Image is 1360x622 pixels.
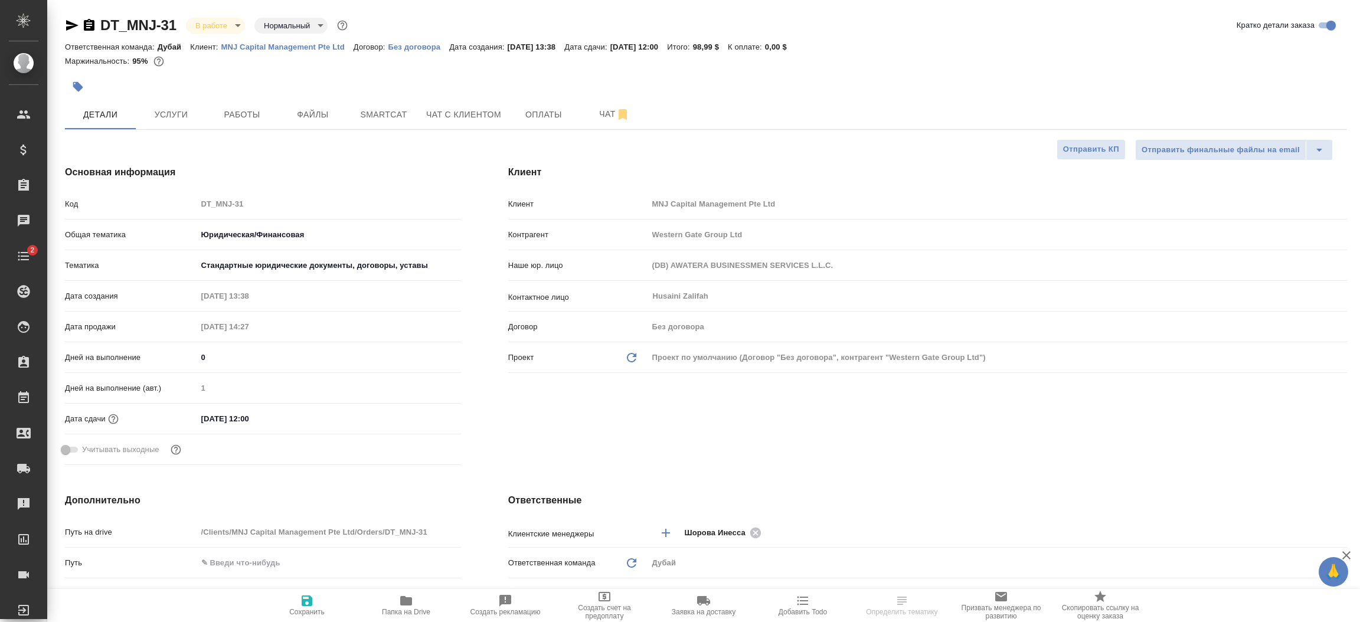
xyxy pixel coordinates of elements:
input: Пустое поле [197,379,461,397]
p: Дата сдачи: [564,42,610,51]
input: ✎ Введи что-нибудь [197,554,461,571]
span: Сохранить [289,608,325,616]
p: Ответственная команда: [65,42,158,51]
span: Работы [214,107,270,122]
input: Пустое поле [648,195,1347,212]
div: Стандартные юридические документы, договоры, уставы [197,256,461,276]
p: 95% [132,57,151,66]
p: Дата сдачи [65,413,106,425]
input: Пустое поле [197,523,461,541]
button: Сохранить [257,589,357,622]
button: 161.38 UAH; 75.10 RUB; 0.00 USD; [151,54,166,69]
p: Договор [508,321,648,333]
span: Создать рекламацию [470,608,541,616]
span: Призвать менеджера по развитию [959,604,1044,620]
button: Папка на Drive [357,589,456,622]
input: Пустое поле [648,226,1347,243]
span: Шорова Инесса [685,527,753,539]
button: Отправить финальные файлы на email [1135,139,1306,161]
button: Добавить менеджера [652,519,680,547]
button: Open [1341,532,1343,534]
span: Определить тематику [866,608,937,616]
p: Общая тематика [65,229,197,241]
p: Дата продажи [65,321,197,333]
button: Нормальный [260,21,313,31]
a: DT_MNJ-31 [100,17,176,33]
span: Smartcat [355,107,412,122]
svg: Отписаться [616,107,630,122]
button: Выбери, если сб и вс нужно считать рабочими днями для выполнения заказа. [168,442,184,457]
button: Скопировать ссылку [82,18,96,32]
input: Пустое поле [648,257,1347,274]
span: Добавить Todo [779,608,827,616]
input: ✎ Введи что-нибудь [197,349,461,366]
span: Папка на Drive [382,608,430,616]
p: Клиент [508,198,648,210]
p: Клиентские менеджеры [508,528,648,540]
h4: Клиент [508,165,1347,179]
input: Пустое поле [197,195,461,212]
div: В работе [254,18,328,34]
p: Договор: [354,42,388,51]
p: Итого: [667,42,692,51]
div: ✎ Введи что-нибудь [201,588,447,600]
span: Оплаты [515,107,572,122]
span: Чат [586,107,643,122]
span: Кратко детали заказа [1237,19,1315,31]
p: Дней на выполнение [65,352,197,364]
span: Детали [72,107,129,122]
p: Контрагент [508,229,648,241]
input: Пустое поле [197,287,300,305]
span: Проектная группа [525,588,590,600]
span: Заявка на доставку [672,608,735,616]
div: Проект по умолчанию (Договор "Без договора", контрагент "Western Gate Group Ltd") [648,348,1347,368]
span: Чат с клиентом [426,107,501,122]
input: Пустое поле [648,318,1347,335]
p: Дубай [158,42,191,51]
button: Создать счет на предоплату [555,589,654,622]
p: Код [65,198,197,210]
a: Без договора [388,41,450,51]
p: Наше юр. лицо [508,260,648,271]
p: Контактное лицо [508,292,648,303]
button: 🙏 [1319,557,1348,587]
button: Заявка на доставку [654,589,753,622]
input: ✎ Введи что-нибудь [197,410,300,427]
p: [DATE] 12:00 [610,42,668,51]
p: 0,00 $ [765,42,796,51]
span: Создать счет на предоплату [562,604,647,620]
span: Файлы [285,107,341,122]
span: Скопировать ссылку на оценку заказа [1058,604,1143,620]
p: Клиент: [190,42,221,51]
p: Дней на выполнение (авт.) [65,382,197,394]
div: Шорова Инесса [685,525,765,540]
p: Ответственная команда [508,557,596,569]
div: ✎ Введи что-нибудь [197,584,461,604]
p: Проект [508,352,534,364]
div: В работе [186,18,245,34]
p: Тематика [65,260,197,271]
button: Призвать менеджера по развитию [952,589,1051,622]
button: Определить тематику [852,589,952,622]
h4: Дополнительно [65,493,461,508]
input: Пустое поле [197,318,300,335]
button: В работе [192,21,231,31]
p: Дата создания [65,290,197,302]
div: split button [1135,139,1333,161]
button: Скопировать ссылку для ЯМессенджера [65,18,79,32]
div: Юридическая/Финансовая [197,225,461,245]
p: 98,99 $ [693,42,728,51]
p: Дата создания: [449,42,507,51]
button: Добавить тэг [65,74,91,100]
button: Создать рекламацию [456,589,555,622]
p: Без договора [388,42,450,51]
p: К оплате: [728,42,765,51]
a: MNJ Capital Management Pte Ltd [221,41,354,51]
span: Отправить финальные файлы на email [1142,143,1300,157]
p: [DATE] 13:38 [508,42,565,51]
p: Направление услуг [65,588,197,600]
p: Маржинальность: [65,57,132,66]
div: Дубай [648,553,1347,573]
button: Скопировать ссылку на оценку заказа [1051,589,1150,622]
span: Отправить КП [1063,143,1119,156]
